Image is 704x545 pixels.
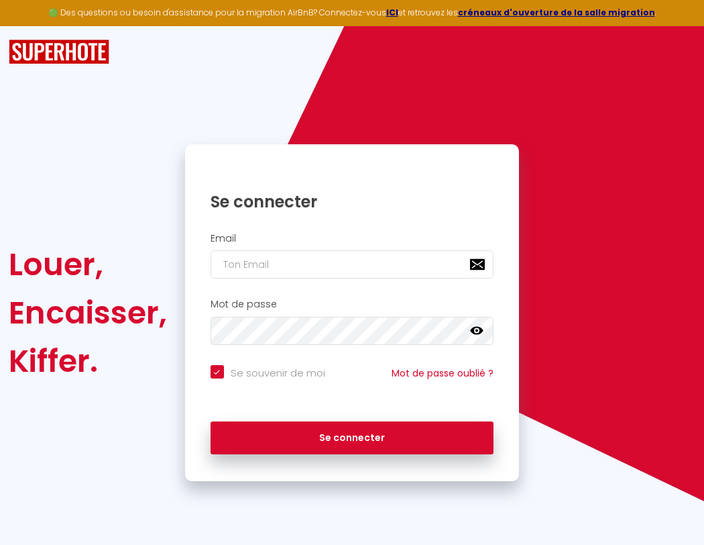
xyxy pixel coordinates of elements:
[458,7,655,18] a: créneaux d'ouverture de la salle migration
[211,422,494,455] button: Se connecter
[9,240,167,289] div: Louer,
[211,191,494,212] h1: Se connecter
[9,40,109,64] img: SuperHote logo
[386,7,398,18] a: ICI
[392,366,493,380] a: Mot de passe oublié ?
[9,289,167,337] div: Encaisser,
[211,233,494,244] h2: Email
[9,337,167,385] div: Kiffer.
[211,299,494,310] h2: Mot de passe
[211,250,494,279] input: Ton Email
